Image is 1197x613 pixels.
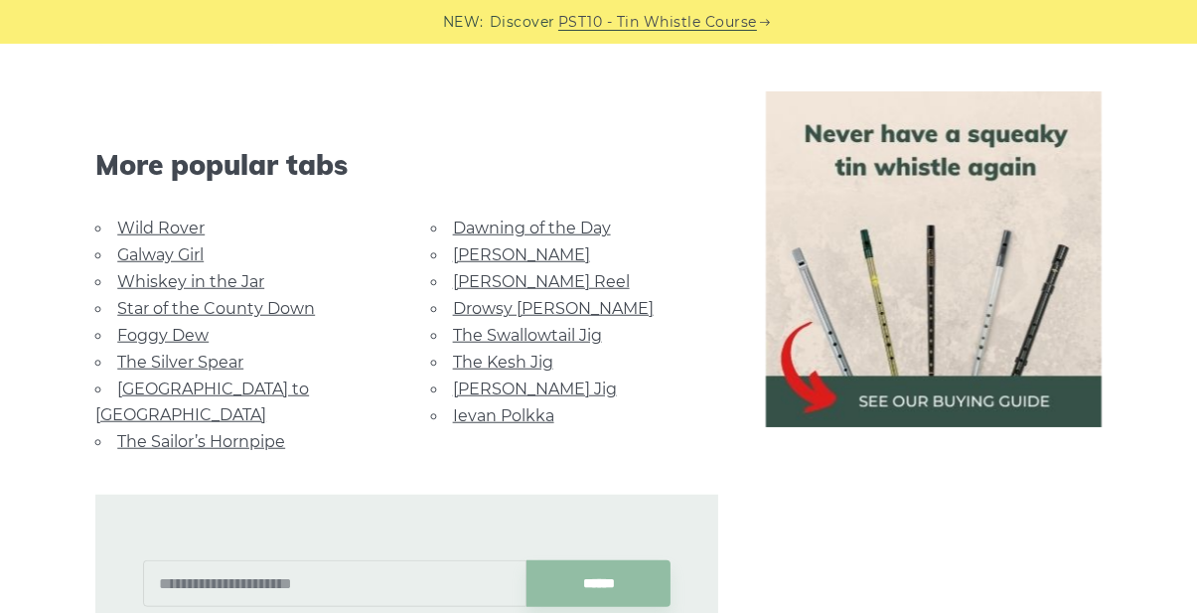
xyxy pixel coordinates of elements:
[117,299,315,318] a: Star of the County Down
[453,353,553,372] a: The Kesh Jig
[453,406,554,425] a: Ievan Polkka
[453,380,617,398] a: [PERSON_NAME] Jig
[443,11,484,34] span: NEW:
[117,353,243,372] a: The Silver Spear
[95,380,309,424] a: [GEOGRAPHIC_DATA] to [GEOGRAPHIC_DATA]
[117,326,209,345] a: Foggy Dew
[453,326,602,345] a: The Swallowtail Jig
[453,272,630,291] a: [PERSON_NAME] Reel
[117,219,205,237] a: Wild Rover
[117,272,264,291] a: Whiskey in the Jar
[558,11,757,34] a: PST10 - Tin Whistle Course
[766,91,1102,427] img: tin whistle buying guide
[453,219,611,237] a: Dawning of the Day
[117,245,204,264] a: Galway Girl
[95,148,718,182] span: More popular tabs
[490,11,555,34] span: Discover
[453,245,590,264] a: [PERSON_NAME]
[453,299,654,318] a: Drowsy [PERSON_NAME]
[117,432,285,451] a: The Sailor’s Hornpipe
